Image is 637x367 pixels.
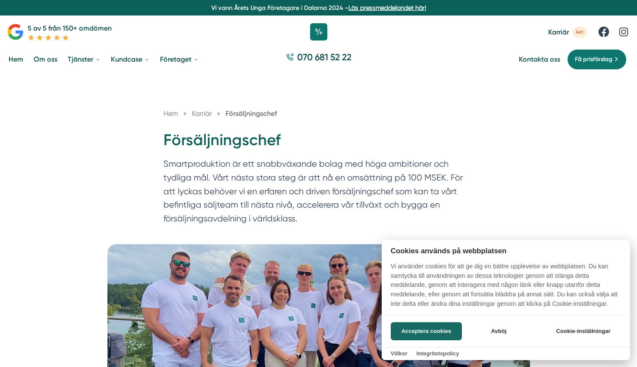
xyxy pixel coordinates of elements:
button: Cookie-inställningar [546,322,621,340]
button: Acceptera cookies [391,322,462,340]
a: Integritetspolicy [416,350,459,357]
button: Avböj [464,322,533,340]
h2: Cookies används på webbplatsen [382,247,630,255]
a: Villkor [391,350,408,357]
p: Vi använder cookies för att ge dig en bättre upplevelse av webbplatsen. Du kan samtycka till anvä... [382,262,630,314]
